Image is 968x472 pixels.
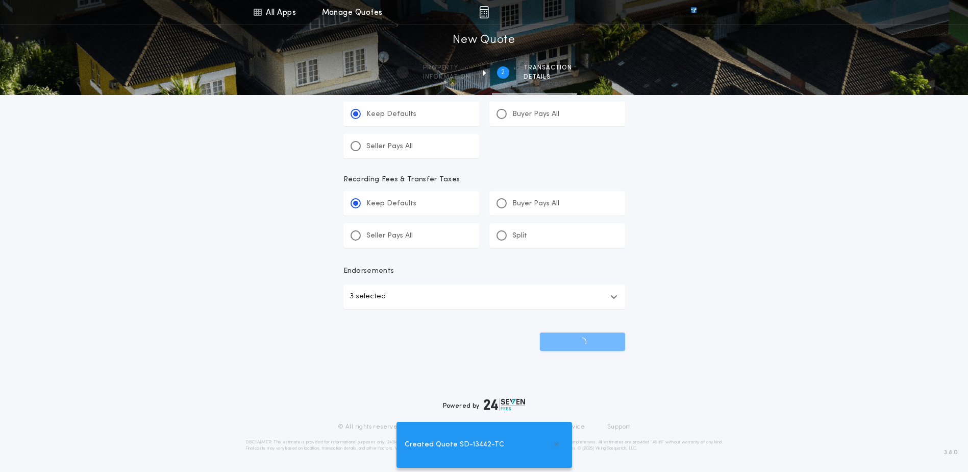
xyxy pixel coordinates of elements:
[405,439,504,451] span: Created Quote SD-13442-TC
[366,231,413,241] p: Seller Pays All
[423,64,470,72] span: Property
[366,199,416,209] p: Keep Defaults
[484,398,526,411] img: logo
[512,199,559,209] p: Buyer Pays All
[479,6,489,18] img: img
[524,73,572,81] span: details
[343,266,625,276] p: Endorsements
[423,73,470,81] span: information
[512,231,527,241] p: Split
[672,7,715,17] img: vs-icon
[453,32,515,49] h1: New Quote
[501,68,505,77] h2: 2
[512,109,559,120] p: Buyer Pays All
[443,398,526,411] div: Powered by
[343,175,625,185] p: Recording Fees & Transfer Taxes
[366,141,413,152] p: Seller Pays All
[350,291,386,303] p: 3 selected
[343,285,625,309] button: 3 selected
[524,64,572,72] span: Transaction
[366,109,416,120] p: Keep Defaults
